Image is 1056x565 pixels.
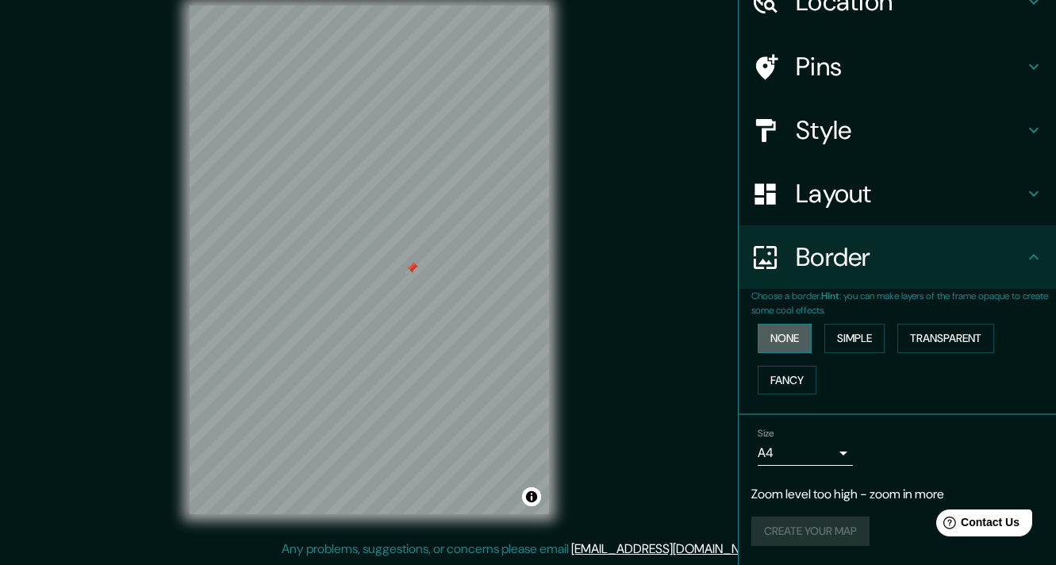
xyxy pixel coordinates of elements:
button: Fancy [758,366,816,395]
div: A4 [758,440,853,466]
div: Pins [739,35,1056,98]
label: Size [758,427,774,440]
h4: Style [796,114,1024,146]
div: Style [739,98,1056,162]
h4: Pins [796,51,1024,83]
b: Hint [821,290,839,302]
iframe: Help widget launcher [915,503,1039,548]
p: Choose a border. : you can make layers of the frame opaque to create some cool effects. [751,289,1056,317]
h4: Border [796,241,1024,273]
p: Any problems, suggestions, or concerns please email . [282,540,770,559]
button: Transparent [897,324,994,353]
p: Zoom level too high - zoom in more [751,485,1043,504]
h4: Layout [796,178,1024,209]
canvas: Map [190,6,549,514]
button: None [758,324,812,353]
button: Toggle attribution [522,487,541,506]
div: Layout [739,162,1056,225]
button: Simple [824,324,885,353]
div: Border [739,225,1056,289]
a: [EMAIL_ADDRESS][DOMAIN_NAME] [571,540,767,557]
